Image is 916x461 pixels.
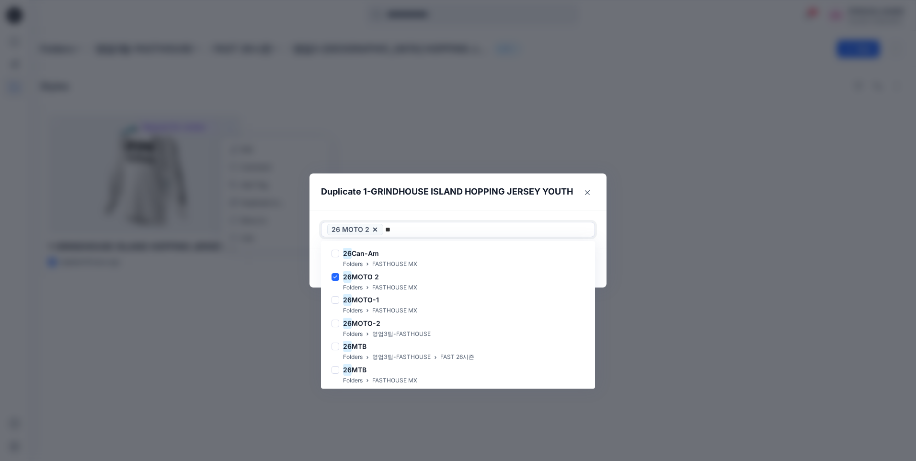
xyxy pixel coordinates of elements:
[372,306,417,316] p: FASTHOUSE MX
[343,340,352,353] mark: 26
[352,366,366,374] span: MTB
[332,224,369,235] span: 26 MOTO 2
[372,259,417,269] p: FASTHOUSE MX
[372,329,431,339] p: 영업3팀-FASTHOUSE
[321,185,573,198] p: Duplicate 1-GRINDHOUSE ISLAND HOPPING JERSEY YOUTH
[343,247,352,260] mark: 26
[352,319,380,327] span: MOTO-2
[440,352,474,362] p: FAST 26시즌
[372,376,417,386] p: FASTHOUSE MX
[343,283,363,293] p: Folders
[343,293,352,306] mark: 26
[343,317,352,330] mark: 26
[372,283,417,293] p: FASTHOUSE MX
[343,259,363,269] p: Folders
[352,273,379,281] span: MOTO 2
[372,352,431,362] p: 영업3팀-FASTHOUSE
[343,270,352,283] mark: 26
[343,306,363,316] p: Folders
[343,352,363,362] p: Folders
[352,342,366,350] span: MTB
[343,329,363,339] p: Folders
[352,296,379,304] span: MOTO-1
[343,363,352,376] mark: 26
[352,249,379,257] span: Can-Am
[580,185,595,200] button: Close
[343,376,363,386] p: Folders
